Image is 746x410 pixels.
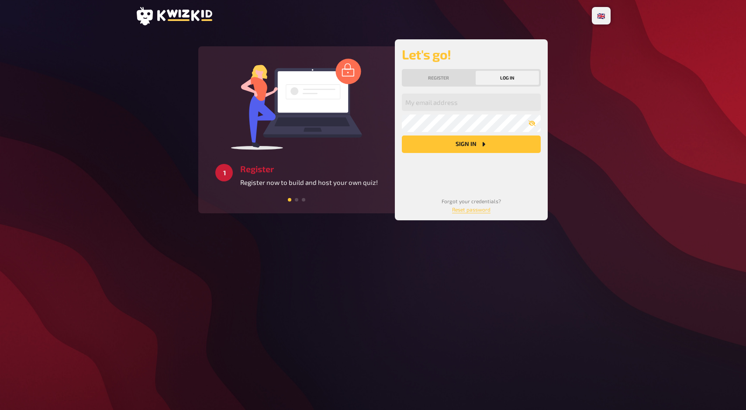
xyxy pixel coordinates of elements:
[402,136,541,153] button: Sign in
[594,9,609,23] li: 🇬🇧
[404,71,474,85] button: Register
[240,164,378,174] h3: Register
[402,46,541,62] h2: Let's go!
[476,71,539,85] button: Log in
[402,94,541,111] input: My email address
[442,198,501,212] small: Forgot your credentials?
[216,164,233,181] div: 1
[240,177,378,188] p: Register now to build and host your own quiz!
[452,206,490,212] a: Reset password
[231,58,362,150] img: log in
